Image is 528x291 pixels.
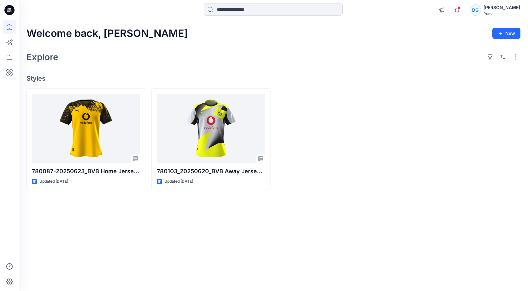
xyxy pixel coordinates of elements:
h2: Welcome back, [PERSON_NAME] [27,28,188,39]
a: 780087-20250623_BVB Home Jersey Authentic [32,94,140,163]
h4: Styles [27,75,520,82]
div: DG [470,4,481,16]
div: Puma [484,11,520,16]
a: 780103_20250620_BVB Away Jersey Authentic [157,94,265,163]
p: Updated [DATE] [39,178,68,185]
div: [PERSON_NAME] [484,4,520,11]
p: 780103_20250620_BVB Away Jersey Authentic [157,167,265,176]
button: New [492,28,520,39]
p: 780087-20250623_BVB Home Jersey Authentic [32,167,140,176]
p: Updated [DATE] [164,178,193,185]
h2: Explore [27,52,58,62]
